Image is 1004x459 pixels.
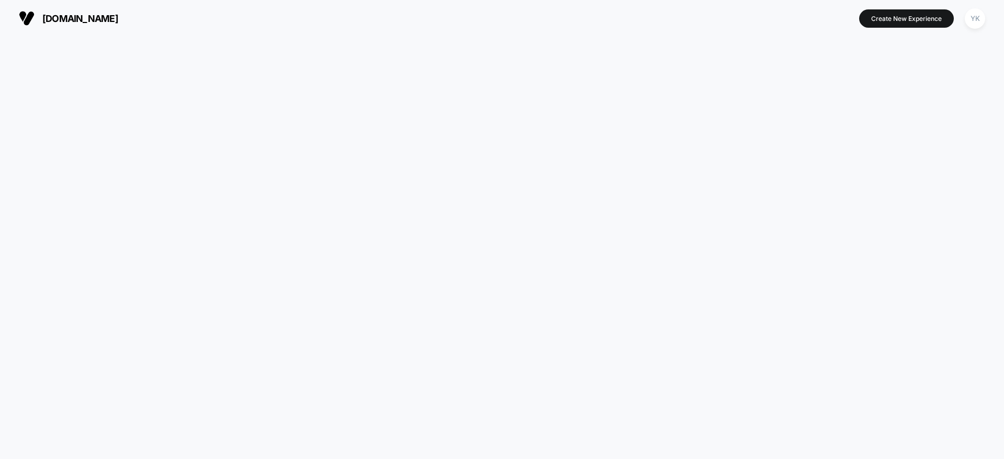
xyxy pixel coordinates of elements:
div: YK [965,8,985,29]
span: [DOMAIN_NAME] [42,13,118,24]
img: Visually logo [19,10,35,26]
button: [DOMAIN_NAME] [16,10,121,27]
button: YK [962,8,988,29]
button: Create New Experience [859,9,954,28]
